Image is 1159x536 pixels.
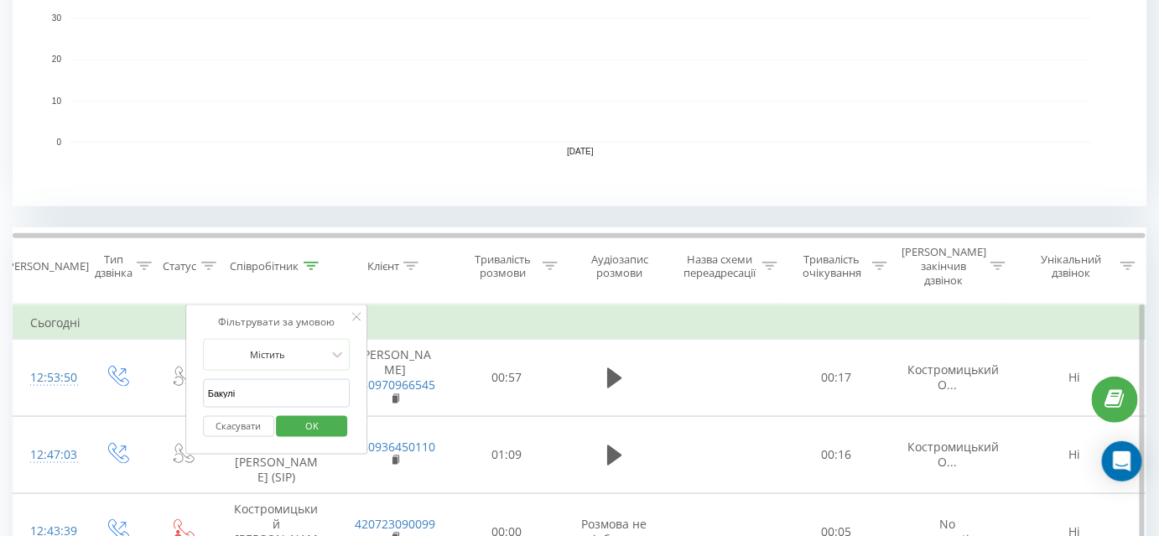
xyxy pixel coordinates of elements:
[13,306,1146,340] td: Сьогодні
[1026,252,1116,281] div: Унікальний дзвінок
[203,379,351,409] input: Введіть значення
[355,439,435,455] a: 380936450110
[782,340,891,417] td: 00:17
[4,259,89,273] div: [PERSON_NAME]
[1005,340,1146,417] td: Ні
[355,377,435,393] a: 380970966545
[902,245,986,288] div: [PERSON_NAME] закінчив дзвінок
[288,413,335,439] span: OK
[56,138,61,147] text: 0
[367,259,399,273] div: Клієнт
[577,252,663,281] div: Аудіозапис розмови
[1102,441,1142,481] div: Open Intercom Messenger
[682,252,757,281] div: Назва схеми переадресації
[907,439,999,470] span: Костромицький О...
[203,314,351,330] div: Фільтрувати за умовою
[567,148,594,157] text: [DATE]
[95,252,133,281] div: Тип дзвінка
[782,416,891,493] td: 00:16
[277,416,348,437] button: OK
[452,416,562,493] td: 01:09
[1005,416,1146,493] td: Ні
[452,340,562,417] td: 00:57
[338,340,452,417] td: [PERSON_NAME]
[30,362,66,394] div: 12:53:50
[231,259,299,273] div: Співробітник
[797,252,868,281] div: Тривалість очікування
[355,516,435,532] a: 420723090099
[30,439,66,471] div: 12:47:03
[52,55,62,65] text: 20
[907,362,999,393] span: Костромицький О...
[203,416,274,437] button: Скасувати
[467,252,538,281] div: Тривалість розмови
[52,14,62,23] text: 30
[52,96,62,106] text: 10
[164,259,197,273] div: Статус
